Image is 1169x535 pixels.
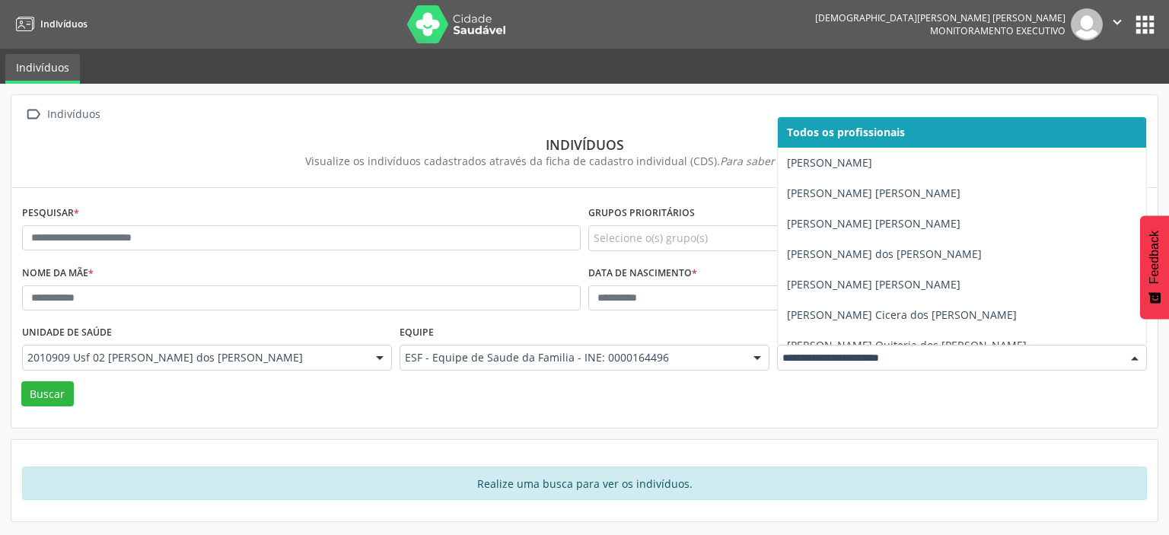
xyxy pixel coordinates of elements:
[27,350,361,365] span: 2010909 Usf 02 [PERSON_NAME] dos [PERSON_NAME]
[22,202,79,225] label: Pesquisar
[720,154,865,168] i: Para saber mais,
[930,24,1065,37] span: Monitoramento Executivo
[588,262,697,285] label: Data de nascimento
[787,338,1027,352] span: [PERSON_NAME] Quiteria dos [PERSON_NAME]
[787,307,1017,322] span: [PERSON_NAME] Cicera dos [PERSON_NAME]
[787,277,960,291] span: [PERSON_NAME] [PERSON_NAME]
[594,230,708,246] span: Selecione o(s) grupo(s)
[33,136,1136,153] div: Indivíduos
[5,54,80,84] a: Indivíduos
[22,103,103,126] a:  Indivíduos
[1103,8,1132,40] button: 
[1071,8,1103,40] img: img
[22,262,94,285] label: Nome da mãe
[11,11,88,37] a: Indivíduos
[400,321,434,345] label: Equipe
[1109,14,1126,30] i: 
[33,153,1136,169] div: Visualize os indivíduos cadastrados através da ficha de cadastro individual (CDS).
[588,202,695,225] label: Grupos prioritários
[22,467,1147,500] div: Realize uma busca para ver os indivíduos.
[787,186,960,200] span: [PERSON_NAME] [PERSON_NAME]
[40,18,88,30] span: Indivíduos
[1140,215,1169,319] button: Feedback - Mostrar pesquisa
[1148,231,1161,284] span: Feedback
[787,155,872,170] span: [PERSON_NAME]
[405,350,738,365] span: ESF - Equipe de Saude da Familia - INE: 0000164496
[44,103,103,126] div: Indivíduos
[787,125,905,139] span: Todos os profissionais
[787,216,960,231] span: [PERSON_NAME] [PERSON_NAME]
[1132,11,1158,38] button: apps
[815,11,1065,24] div: [DEMOGRAPHIC_DATA][PERSON_NAME] [PERSON_NAME]
[22,321,112,345] label: Unidade de saúde
[22,103,44,126] i: 
[787,247,982,261] span: [PERSON_NAME] dos [PERSON_NAME]
[21,381,74,407] button: Buscar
